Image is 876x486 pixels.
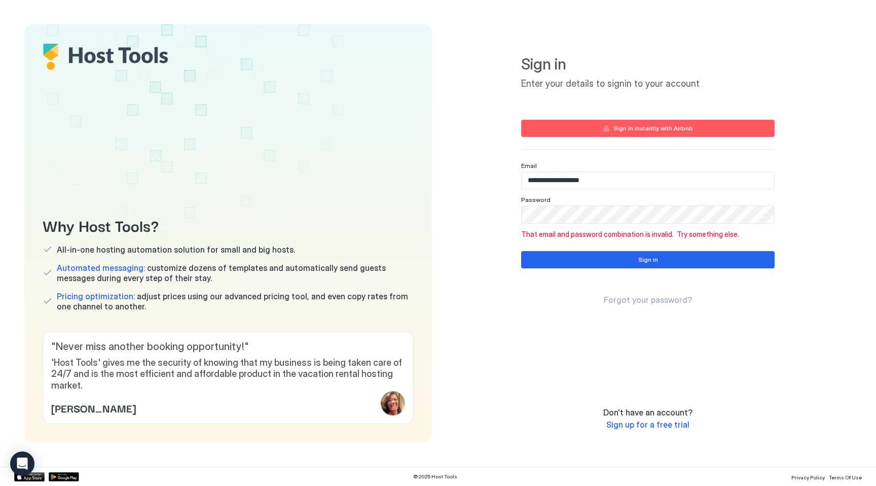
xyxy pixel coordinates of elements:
div: Sign in [638,255,658,264]
span: adjust prices using our advanced pricing tool, and even copy rates from one channel to another. [57,291,414,311]
span: Automated messaging: [57,263,145,273]
span: Terms Of Use [829,474,862,480]
input: Input Field [522,172,774,189]
span: Password [521,196,551,203]
span: Email [521,162,537,169]
span: © 2025 Host Tools [413,473,457,480]
a: Sign up for a free trial [606,420,689,430]
a: Privacy Policy [791,471,825,482]
a: Google Play Store [49,472,79,481]
span: Enter your details to signin to your account [521,78,775,90]
div: Sign in instantly with Airbnb [613,124,693,133]
span: customize dozens of templates and automatically send guests messages during every step of their s... [57,263,414,283]
span: All-in-one hosting automation solution for small and big hosts. [57,245,295,255]
div: Open Intercom Messenger [10,452,34,476]
span: Sign in [521,55,775,74]
span: Privacy Policy [791,474,825,480]
span: That email and password combination is invalid. Try something else. [521,230,775,239]
span: Why Host Tools? [43,214,414,236]
a: Terms Of Use [829,471,862,482]
span: Pricing optimization: [57,291,135,301]
button: Sign in [521,251,775,268]
a: Forgot your password? [604,295,692,305]
span: [PERSON_NAME] [51,400,136,415]
span: Don't have an account? [603,407,692,418]
span: " Never miss another booking opportunity! " [51,340,405,353]
input: Input Field [522,206,774,223]
a: App Store [14,472,45,481]
button: Sign in instantly with Airbnb [521,120,775,137]
span: 'Host Tools' gives me the security of knowing that my business is being taken care of 24/7 and is... [51,357,405,392]
div: profile [381,391,405,415]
